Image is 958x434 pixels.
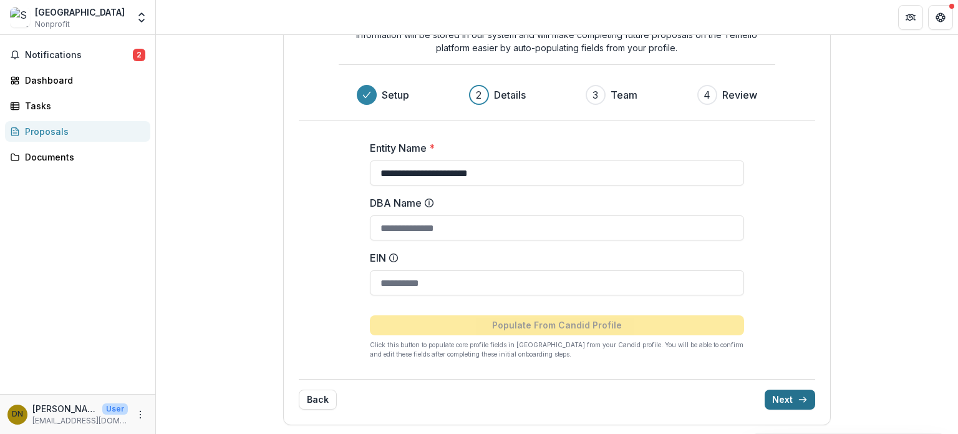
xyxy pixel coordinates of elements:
[476,87,481,102] div: 2
[370,315,744,335] button: Populate From Candid Profile
[494,87,526,102] h3: Details
[10,7,30,27] img: Seaside School District
[133,407,148,422] button: More
[898,5,923,30] button: Partners
[5,147,150,167] a: Documents
[370,250,737,265] label: EIN
[25,150,140,164] div: Documents
[35,19,70,30] span: Nonprofit
[765,390,815,410] button: Next
[370,195,737,210] label: DBA Name
[382,87,409,102] h3: Setup
[5,45,150,65] button: Notifications2
[593,87,598,102] div: 3
[5,70,150,91] a: Dashboard
[370,141,737,155] label: Entity Name
[25,50,133,61] span: Notifications
[32,402,97,415] p: [PERSON_NAME]
[133,5,150,30] button: Open entity switcher
[370,340,744,359] p: Click this button to populate core profile fields in [GEOGRAPHIC_DATA] from your Candid profile. ...
[704,87,710,102] div: 4
[5,96,150,116] a: Tasks
[357,85,757,105] div: Progress
[722,87,757,102] h3: Review
[25,99,140,112] div: Tasks
[32,415,128,427] p: [EMAIL_ADDRESS][DOMAIN_NAME]
[25,125,140,138] div: Proposals
[12,410,23,418] div: Danielle Nelson
[102,403,128,415] p: User
[5,121,150,142] a: Proposals
[299,390,337,410] button: Back
[25,74,140,87] div: Dashboard
[611,87,637,102] h3: Team
[35,6,125,19] div: [GEOGRAPHIC_DATA]
[928,5,953,30] button: Get Help
[133,49,145,61] span: 2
